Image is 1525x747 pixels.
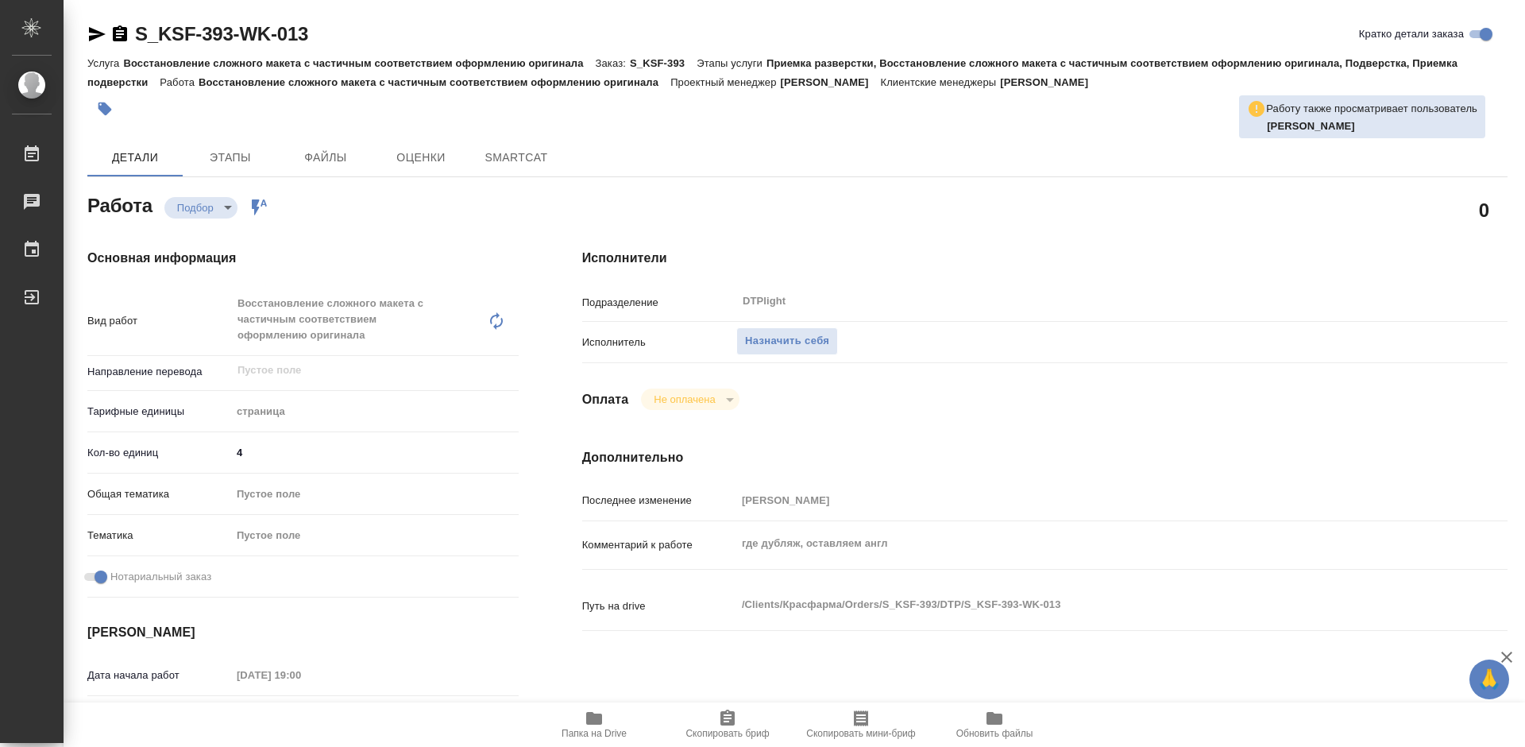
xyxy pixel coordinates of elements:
p: Тематика [87,528,231,544]
p: Исполнитель [582,335,736,350]
p: Восстановление сложного макета с частичным соответствием оформлению оригинала [199,76,670,88]
p: Тарифные единицы [87,404,231,420]
p: Работа [160,76,199,88]
button: Назначить себя [736,327,838,355]
span: Оценки [383,148,459,168]
button: Папка на Drive [527,702,661,747]
span: Нотариальный заказ [110,569,211,585]
input: Пустое поле [236,361,481,380]
p: S_KSF-393 [630,57,697,69]
span: Детали [97,148,173,168]
textarea: /Clients/Красфарма/Orders/S_KSF-393/DTP/S_KSF-393-WK-013 [736,591,1430,618]
p: Услуга [87,57,123,69]
span: Этапы [192,148,268,168]
p: Клиентские менеджеры [880,76,1000,88]
h4: Дополнительно [582,448,1508,467]
div: страница [231,398,519,425]
div: Пустое поле [237,528,500,544]
div: Пустое поле [237,486,500,502]
button: Не оплачена [649,393,720,406]
p: Работу также просматривает пользователь [1266,101,1477,117]
p: Путь на drive [582,598,736,614]
button: Скопировать ссылку для ЯМессенджера [87,25,106,44]
p: Восстановление сложного макета с частичным соответствием оформлению оригинала [123,57,595,69]
p: Этапы услуги [697,57,766,69]
span: Обновить файлы [956,728,1033,739]
p: [PERSON_NAME] [1000,76,1100,88]
button: Скопировать бриф [661,702,794,747]
span: Скопировать мини-бриф [806,728,915,739]
p: Дата начала работ [87,668,231,683]
h2: Работа [87,190,152,219]
p: Приемка разверстки, Восстановление сложного макета с частичным соответствием оформлению оригинала... [87,57,1457,88]
h4: Оплата [582,390,629,409]
button: Добавить тэг [87,91,122,126]
p: Горшкова Валентина [1267,118,1477,134]
span: 🙏 [1476,663,1503,696]
p: Кол-во единиц [87,445,231,461]
p: Общая тематика [87,486,231,502]
p: Вид работ [87,313,231,329]
span: Файлы [288,148,364,168]
p: Проектный менеджер [670,76,780,88]
a: S_KSF-393-WK-013 [135,23,308,45]
p: Последнее изменение [582,493,736,509]
input: ✎ Введи что-нибудь [231,441,519,464]
span: Кратко детали заказа [1359,26,1464,42]
b: [PERSON_NAME] [1267,120,1355,132]
h4: [PERSON_NAME] [87,623,519,642]
p: Направление перевода [87,364,231,380]
h2: 0 [1479,196,1489,223]
p: Комментарий к работе [582,537,736,553]
span: Папка на Drive [562,728,627,739]
span: Назначить себя [745,332,829,350]
h4: Исполнители [582,249,1508,268]
button: Подбор [172,201,218,215]
input: Пустое поле [231,664,370,687]
div: Пустое поле [231,522,519,549]
button: Скопировать мини-бриф [794,702,928,747]
p: Заказ: [596,57,630,69]
button: 🙏 [1469,660,1509,699]
button: Обновить файлы [928,702,1061,747]
span: SmartCat [478,148,554,168]
p: [PERSON_NAME] [781,76,881,88]
span: Скопировать бриф [685,728,769,739]
p: Подразделение [582,295,736,311]
input: Пустое поле [736,489,1430,512]
button: Скопировать ссылку [110,25,129,44]
h4: Основная информация [87,249,519,268]
textarea: где дубляж, оставляем англ [736,530,1430,557]
div: Подбор [641,389,739,410]
div: Пустое поле [231,481,519,508]
div: Подбор [164,197,237,219]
